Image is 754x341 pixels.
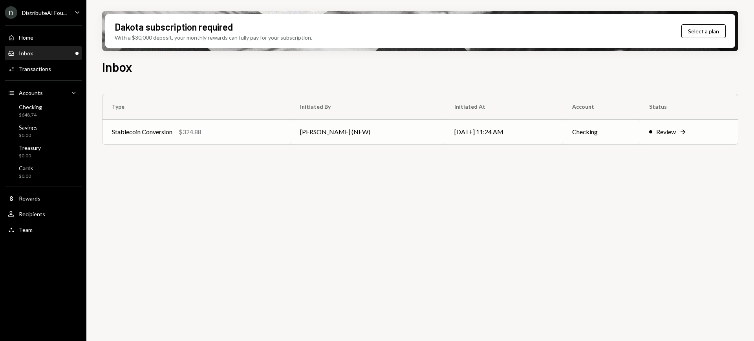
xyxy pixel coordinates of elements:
div: Savings [19,124,38,131]
a: Savings$0.00 [5,122,82,140]
div: Treasury [19,144,41,151]
a: Treasury$0.00 [5,142,82,161]
th: Type [102,94,291,119]
div: $648.74 [19,112,42,119]
a: Transactions [5,62,82,76]
div: $0.00 [19,132,38,139]
a: Cards$0.00 [5,162,82,181]
div: Dakota subscription required [115,20,233,33]
td: Checking [563,119,640,144]
div: D [5,6,17,19]
th: Initiated At [445,94,563,119]
a: Recipients [5,207,82,221]
div: Inbox [19,50,33,57]
div: Recipients [19,211,45,217]
h1: Inbox [102,59,132,75]
th: Initiated By [291,94,445,119]
a: Checking$648.74 [5,101,82,120]
div: $0.00 [19,173,33,180]
a: Inbox [5,46,82,60]
div: With a $30,000 deposit, your monthly rewards can fully pay for your subscription. [115,33,312,42]
td: [DATE] 11:24 AM [445,119,563,144]
div: Checking [19,104,42,110]
div: Home [19,34,33,41]
div: Rewards [19,195,40,202]
div: $324.88 [179,127,201,137]
a: Accounts [5,86,82,100]
div: Stablecoin Conversion [112,127,172,137]
div: Team [19,226,33,233]
div: $0.00 [19,153,41,159]
a: Team [5,222,82,237]
th: Account [563,94,640,119]
div: Accounts [19,89,43,96]
th: Status [640,94,738,119]
button: Select a plan [681,24,726,38]
div: DistributeAI Fou... [22,9,67,16]
div: Cards [19,165,33,171]
a: Home [5,30,82,44]
div: Transactions [19,66,51,72]
div: Review [656,127,676,137]
a: Rewards [5,191,82,205]
td: [PERSON_NAME] (NEW) [291,119,445,144]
